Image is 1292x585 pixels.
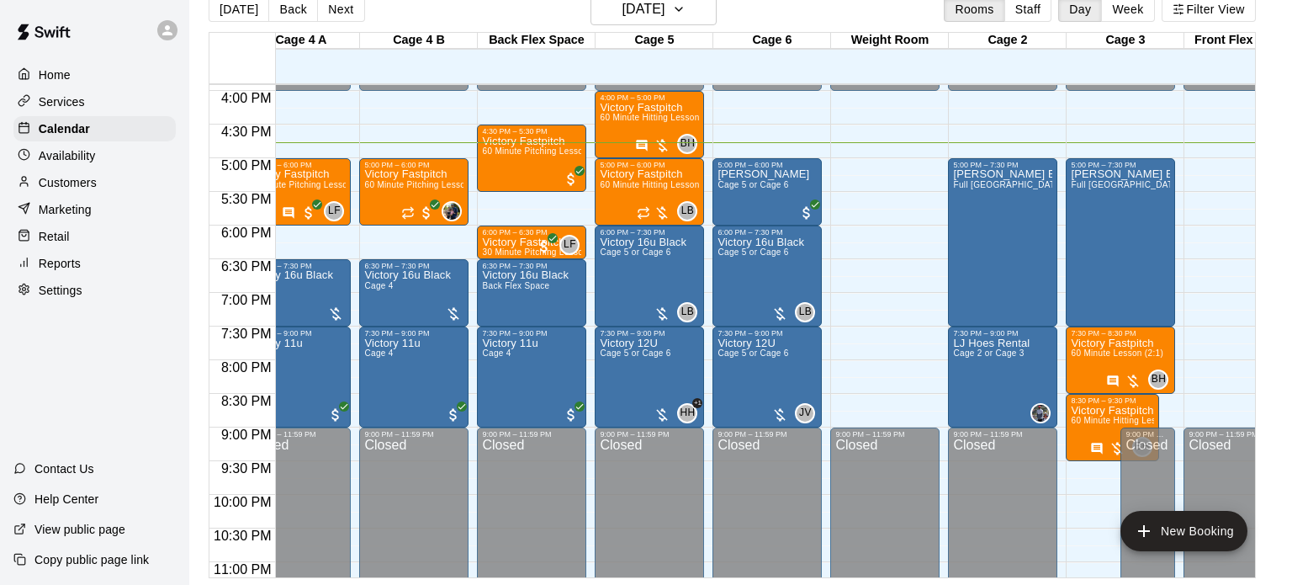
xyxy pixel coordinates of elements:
[418,205,435,221] span: All customers have paid
[600,430,699,439] div: 9:00 PM – 11:59 PM
[1071,180,1180,189] span: Full [GEOGRAPHIC_DATA]
[217,327,276,341] span: 7:30 PM
[1037,403,1051,423] span: LJ Hoes
[681,203,694,220] span: LB
[331,201,344,221] span: Lacey Forster
[328,203,341,220] span: LF
[600,228,699,237] div: 6:00 PM – 7:30 PM
[39,282,82,299] p: Settings
[1067,33,1184,49] div: Cage 3
[246,262,346,270] div: 6:30 PM – 7:30 PM
[717,247,788,257] span: Cage 5 or Cage 6
[209,562,275,577] span: 11:00 PM
[34,460,94,477] p: Contact Us
[241,158,351,226] div: 5:00 PM – 6:00 PM: 60 Minute Pitching Lesson (1:1)
[217,461,276,476] span: 9:30 PM
[39,201,92,218] p: Marketing
[13,251,176,276] a: Reports
[359,327,469,428] div: 7:30 PM – 9:00 PM: Victory 11u
[477,327,586,428] div: 7:30 PM – 9:00 PM: Victory 11u
[684,134,697,154] span: Briana Harbison
[713,33,831,49] div: Cage 6
[635,139,649,152] svg: Has notes
[595,226,704,327] div: 6:00 PM – 7:30 PM: Victory 16u Black
[677,134,697,154] div: Briana Harbison
[1066,394,1159,461] div: 8:30 PM – 9:30 PM: 60 Minute Hitting Lesson (1:1)
[536,238,553,255] span: All customers have paid
[717,430,817,439] div: 9:00 PM – 11:59 PM
[209,495,275,509] span: 10:00 PM
[559,235,580,255] div: Lacey Forster
[242,33,360,49] div: Cage 4 A
[595,158,704,226] div: 5:00 PM – 6:00 PM: 60 Minute Hitting Lesson (1:1)
[948,158,1057,327] div: 5:00 PM – 7:30 PM: Bradley Baseball
[246,329,346,338] div: 7:30 PM – 9:00 PM
[600,247,670,257] span: Cage 5 or Cage 6
[482,146,609,156] span: 60 Minute Pitching Lesson (1:1)
[364,281,393,290] span: Cage 4
[684,201,697,221] span: Layla Burczak
[1125,430,1170,439] div: 9:00 PM – 11:59 PM
[600,348,670,358] span: Cage 5 or Cage 6
[953,329,1052,338] div: 7:30 PM – 9:00 PM
[681,304,694,321] span: LB
[802,403,815,423] span: Jessica Vecchio
[677,403,697,423] div: Hayley Hinley
[327,407,344,423] span: All customers have paid
[39,147,96,164] p: Availability
[1032,405,1049,422] img: LJ Hoes
[359,158,469,226] div: 5:00 PM – 6:00 PM: 60 Minute Pitching Lesson (1:1)
[677,201,697,221] div: Layla Burczak
[795,403,815,423] div: Jessica Vecchio
[39,66,71,83] p: Home
[717,348,788,358] span: Cage 5 or Cage 6
[217,428,276,442] span: 9:00 PM
[1155,370,1168,390] span: Briana Harbison
[442,201,462,221] div: Kenzee Alarcon
[1071,348,1163,358] span: 60 Minute Lesson (2:1)
[39,255,81,272] p: Reports
[600,329,699,338] div: 7:30 PM – 9:00 PM
[13,62,176,88] a: Home
[1152,371,1166,388] span: BH
[34,491,98,508] p: Help Center
[13,116,176,141] a: Calendar
[953,430,1052,439] div: 9:00 PM – 11:59 PM
[217,226,276,240] span: 6:00 PM
[246,430,346,439] div: 9:00 PM – 11:59 PM
[684,403,697,423] span: Hayley Hinley & 1 other
[13,278,176,303] a: Settings
[241,259,351,327] div: 6:30 PM – 7:30 PM: Victory 16u Black
[13,170,176,195] a: Customers
[692,398,702,408] span: +1
[1066,327,1175,394] div: 7:30 PM – 8:30 PM: 60 Minute Lesson (2:1)
[717,180,788,189] span: Cage 5 or Cage 6
[637,206,650,220] span: Recurring event
[209,529,275,543] span: 10:30 PM
[831,33,949,49] div: Weight Room
[482,228,581,237] div: 6:00 PM – 6:30 PM
[13,197,176,222] a: Marketing
[13,143,176,168] div: Availability
[448,201,462,221] span: Kenzee Alarcon
[34,521,125,538] p: View public page
[217,158,276,173] span: 5:00 PM
[1071,161,1170,169] div: 5:00 PM – 7:30 PM
[364,329,463,338] div: 7:30 PM – 9:00 PM
[1090,442,1104,455] svg: Has notes
[39,120,90,137] p: Calendar
[680,136,695,152] span: BH
[835,430,935,439] div: 9:00 PM – 11:59 PM
[1148,370,1168,390] div: Briana Harbison
[684,302,697,322] span: Layla Burczak
[482,281,549,290] span: Back Flex Space
[482,247,609,257] span: 30 Minute Pitching Lesson (1:1)
[360,33,478,49] div: Cage 4 B
[246,161,346,169] div: 5:00 PM – 6:00 PM
[13,224,176,249] a: Retail
[217,360,276,375] span: 8:00 PM
[680,405,695,422] span: HH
